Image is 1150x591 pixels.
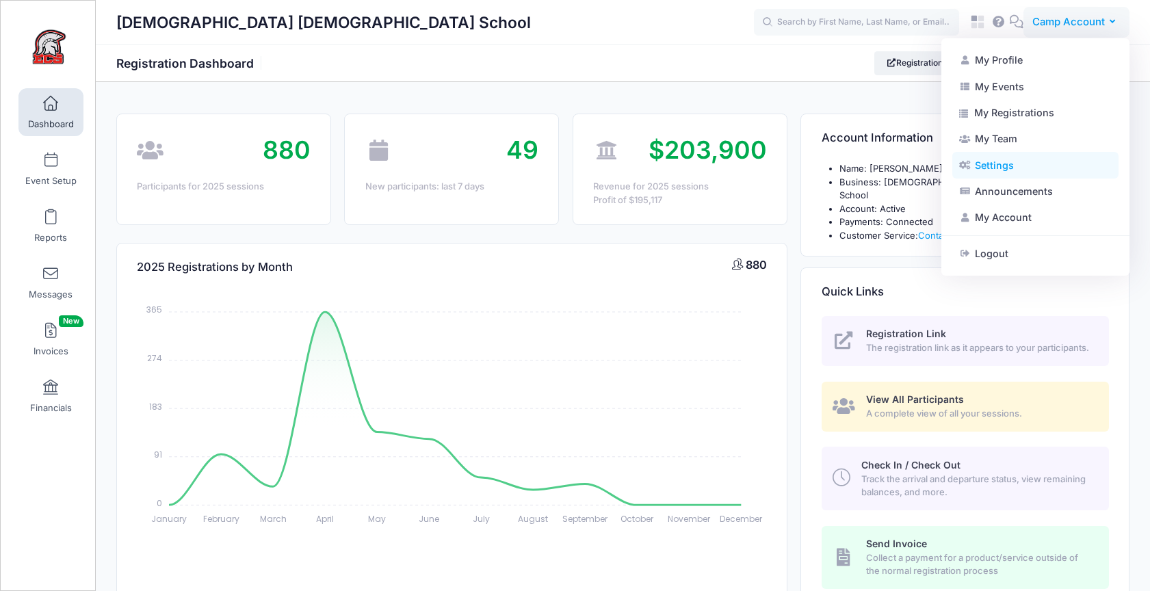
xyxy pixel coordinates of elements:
[720,513,763,525] tspan: December
[874,51,973,75] a: Registration Link
[146,304,162,316] tspan: 365
[918,230,965,241] a: Contact Us
[562,513,608,525] tspan: September
[952,205,1119,231] a: My Account
[839,162,1109,176] li: Name: [PERSON_NAME]
[822,447,1109,510] a: Check In / Check Out Track the arrival and departure status, view remaining balances, and more.
[649,135,767,165] span: $203,900
[28,118,74,130] span: Dashboard
[861,459,960,471] span: Check In / Check Out
[621,513,655,525] tspan: October
[866,551,1093,578] span: Collect a payment for a product/service outside of the normal registration process
[147,352,162,364] tspan: 274
[952,47,1119,73] a: My Profile
[263,135,311,165] span: 880
[18,315,83,363] a: InvoicesNew
[18,202,83,250] a: Reports
[316,513,334,525] tspan: April
[137,248,293,287] h4: 2025 Registrations by Month
[866,328,946,339] span: Registration Link
[154,449,162,460] tspan: 91
[149,401,162,412] tspan: 183
[137,180,310,194] div: Participants for 2025 sessions
[151,513,187,525] tspan: January
[18,259,83,306] a: Messages
[368,513,386,525] tspan: May
[34,232,67,244] span: Reports
[866,538,927,549] span: Send Invoice
[419,513,439,525] tspan: June
[25,175,77,187] span: Event Setup
[746,258,767,272] span: 880
[952,240,1119,266] a: Logout
[839,202,1109,216] li: Account: Active
[1,14,96,79] a: Evangelical Christian School
[593,180,766,207] div: Revenue for 2025 sessions Profit of $195,117
[30,402,72,414] span: Financials
[116,7,531,38] h1: [DEMOGRAPHIC_DATA] [DEMOGRAPHIC_DATA] School
[822,119,933,158] h4: Account Information
[473,513,490,525] tspan: July
[518,513,548,525] tspan: August
[839,229,1109,243] li: Customer Service:
[34,345,68,357] span: Invoices
[861,473,1093,499] span: Track the arrival and departure status, view remaining balances, and more.
[754,9,959,36] input: Search by First Name, Last Name, or Email...
[365,180,538,194] div: New participants: last 7 days
[260,513,287,525] tspan: March
[23,21,75,73] img: Evangelical Christian School
[203,513,239,525] tspan: February
[952,73,1119,99] a: My Events
[29,289,73,300] span: Messages
[839,215,1109,229] li: Payments: Connected
[822,316,1109,366] a: Registration Link The registration link as it appears to your participants.
[866,407,1093,421] span: A complete view of all your sessions.
[839,176,1109,202] li: Business: [DEMOGRAPHIC_DATA] [DEMOGRAPHIC_DATA] School
[1032,14,1105,29] span: Camp Account
[59,315,83,327] span: New
[116,56,265,70] h1: Registration Dashboard
[822,273,884,312] h4: Quick Links
[822,382,1109,432] a: View All Participants A complete view of all your sessions.
[18,88,83,136] a: Dashboard
[822,526,1109,589] a: Send Invoice Collect a payment for a product/service outside of the normal registration process
[506,135,538,165] span: 49
[952,126,1119,152] a: My Team
[952,100,1119,126] a: My Registrations
[952,179,1119,205] a: Announcements
[18,372,83,420] a: Financials
[157,497,162,509] tspan: 0
[952,152,1119,178] a: Settings
[866,393,964,405] span: View All Participants
[866,341,1093,355] span: The registration link as it appears to your participants.
[668,513,711,525] tspan: November
[18,145,83,193] a: Event Setup
[1023,7,1129,38] button: Camp Account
